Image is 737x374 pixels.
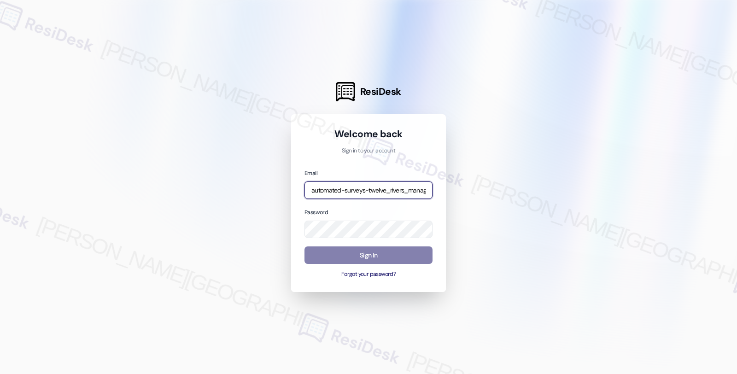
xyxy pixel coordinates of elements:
[304,181,433,199] input: name@example.com
[304,147,433,155] p: Sign in to your account
[304,169,317,177] label: Email
[360,85,401,98] span: ResiDesk
[336,82,355,101] img: ResiDesk Logo
[304,246,433,264] button: Sign In
[304,128,433,140] h1: Welcome back
[304,209,328,216] label: Password
[304,270,433,279] button: Forgot your password?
